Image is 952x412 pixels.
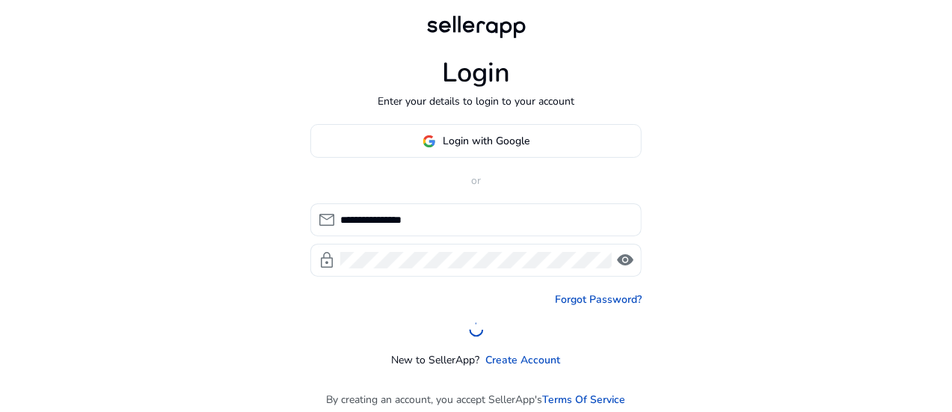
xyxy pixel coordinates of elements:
a: Terms Of Service [543,392,626,408]
span: Login with Google [443,133,530,149]
button: Login with Google [310,124,642,158]
a: Create Account [486,352,561,368]
a: Forgot Password? [555,292,642,307]
p: Enter your details to login to your account [378,93,574,109]
img: google-logo.svg [423,135,436,148]
span: visibility [616,251,634,269]
p: or [310,173,642,188]
h1: Login [442,57,510,89]
p: New to SellerApp? [392,352,480,368]
span: mail [318,211,336,229]
span: lock [318,251,336,269]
